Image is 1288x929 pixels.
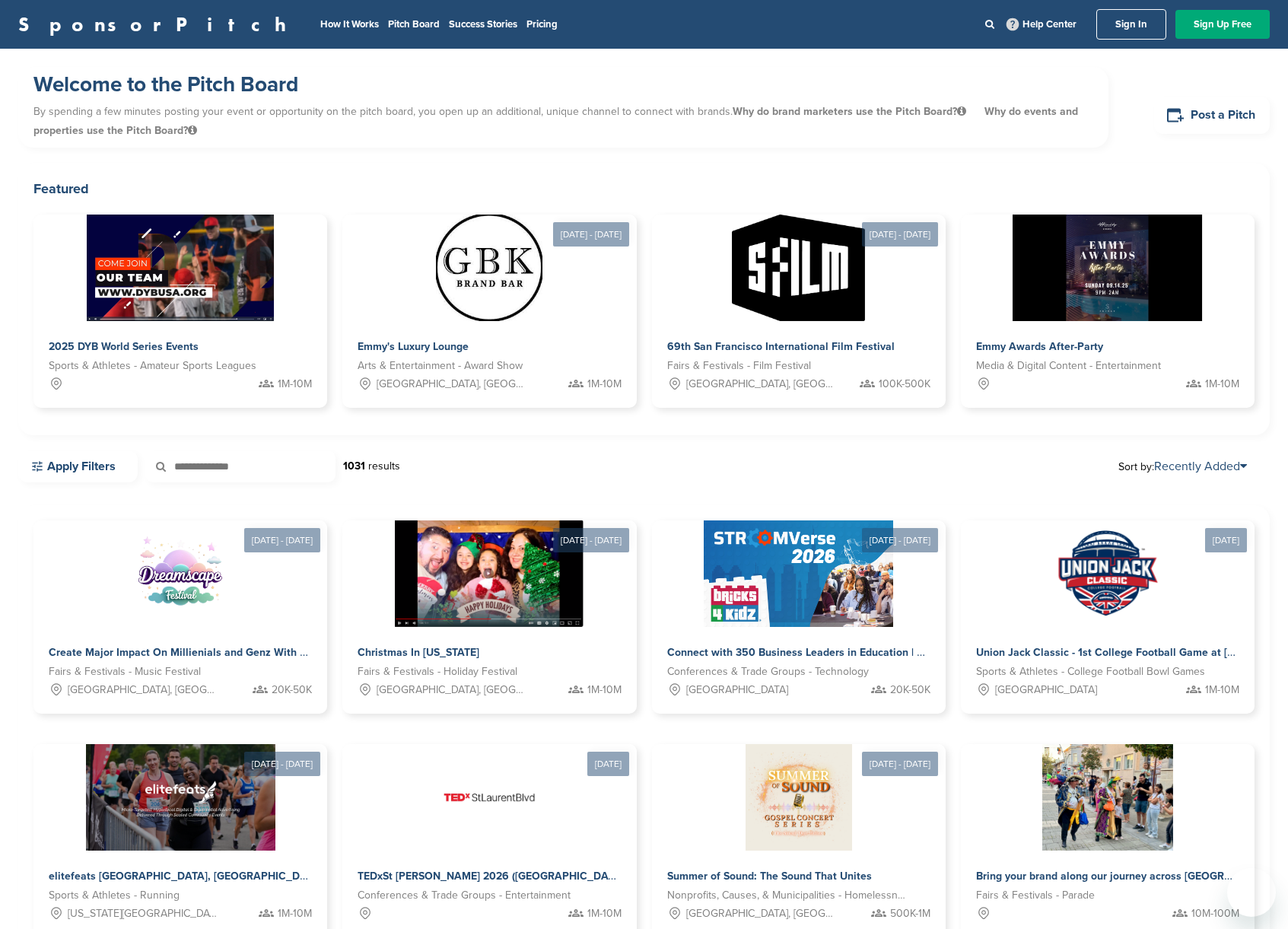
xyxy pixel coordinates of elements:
a: Recently Added [1154,459,1247,474]
span: Create Major Impact On Millienials and Genz With Dreamscape Music Festival [49,646,435,659]
span: 20K-50K [272,682,312,698]
span: Sports & Athletes - Amateur Sports Leagues [49,358,256,374]
a: Sponsorpitch & Emmy Awards After-Party Media & Digital Content - Entertainment 1M-10M [961,215,1255,408]
span: [GEOGRAPHIC_DATA] [686,682,788,698]
a: Pitch Board [388,18,440,30]
a: Help Center [1003,15,1080,33]
div: [DATE] [1205,528,1247,552]
span: 1M-10M [278,376,312,393]
iframe: Button to launch messaging window [1227,868,1276,917]
p: By spending a few minutes posting your event or opportunity on the pitch board, you open up an ad... [33,98,1093,144]
div: [DATE] - [DATE] [553,222,629,247]
a: [DATE] - [DATE] Sponsorpitch & 69th San Francisco International Film Festival Fairs & Festivals -... [652,190,946,408]
h2: Featured [33,178,1255,199]
img: Sponsorpitch & [86,744,275,851]
img: Sponsorpitch & [395,520,585,627]
span: [GEOGRAPHIC_DATA], [GEOGRAPHIC_DATA] [377,682,529,698]
span: 1M-10M [587,682,622,698]
span: Fairs & Festivals - Holiday Festival [358,663,517,680]
span: elitefeats [GEOGRAPHIC_DATA], [GEOGRAPHIC_DATA] and Northeast Events [49,870,431,883]
img: Sponsorpitch & [436,744,542,851]
div: [DATE] - [DATE] [244,752,320,776]
span: Sort by: [1118,460,1247,472]
a: [DATE] Sponsorpitch & Union Jack Classic - 1st College Football Game at [GEOGRAPHIC_DATA] Sports ... [961,496,1255,714]
span: [US_STATE][GEOGRAPHIC_DATA], [GEOGRAPHIC_DATA] [68,905,220,922]
img: Sponsorpitch & [746,744,852,851]
div: [DATE] - [DATE] [862,222,938,247]
strong: 1031 [343,460,365,472]
div: [DATE] - [DATE] [553,528,629,552]
img: Sponsorpitch & [704,520,893,627]
span: Fairs & Festivals - Film Festival [667,358,811,374]
a: Apply Filters [18,450,138,482]
span: Emmy Awards After-Party [976,340,1103,353]
span: TEDxSt [PERSON_NAME] 2026 ([GEOGRAPHIC_DATA], [GEOGRAPHIC_DATA]) – Let’s Create Something Inspiring [358,870,915,883]
span: Christmas In [US_STATE] [358,646,479,659]
a: SponsorPitch [18,14,296,34]
div: [DATE] - [DATE] [244,528,320,552]
span: Emmy's Luxury Lounge [358,340,469,353]
a: Sign In [1096,9,1166,40]
span: 2025 DYB World Series Events [49,340,199,353]
span: Arts & Entertainment - Award Show [358,358,523,374]
span: [GEOGRAPHIC_DATA], [GEOGRAPHIC_DATA] [68,682,220,698]
a: Sign Up Free [1175,10,1270,39]
span: results [368,460,400,472]
a: [DATE] - [DATE] Sponsorpitch & Connect with 350 Business Leaders in Education | StroomVerse 2026 ... [652,496,946,714]
span: Why do brand marketers use the Pitch Board? [733,105,969,118]
a: [DATE] - [DATE] Sponsorpitch & Christmas In [US_STATE] Fairs & Festivals - Holiday Festival [GEOG... [342,496,636,714]
span: 100K-500K [879,376,930,393]
span: [GEOGRAPHIC_DATA], [GEOGRAPHIC_DATA] [686,376,838,393]
a: Sponsorpitch & 2025 DYB World Series Events Sports & Athletes - Amateur Sports Leagues 1M-10M [33,215,327,408]
span: 1M-10M [587,376,622,393]
span: 1M-10M [1205,376,1239,393]
span: Nonprofits, Causes, & Municipalities - Homelessness [667,887,908,904]
div: [DATE] - [DATE] [862,752,938,776]
img: Sponsorpitch & [1042,744,1173,851]
img: Sponsorpitch & [1013,215,1202,321]
img: Sponsorpitch & [732,215,865,321]
a: Post a Pitch [1154,97,1270,134]
img: Sponsorpitch & [127,520,234,627]
div: [DATE] - [DATE] [862,528,938,552]
span: Media & Digital Content - Entertainment [976,358,1161,374]
span: [GEOGRAPHIC_DATA], [GEOGRAPHIC_DATA] [377,376,529,393]
span: [GEOGRAPHIC_DATA], [GEOGRAPHIC_DATA] [686,905,838,922]
a: [DATE] - [DATE] Sponsorpitch & Emmy's Luxury Lounge Arts & Entertainment - Award Show [GEOGRAPHIC... [342,190,636,408]
a: Pricing [526,18,558,30]
h1: Welcome to the Pitch Board [33,71,1093,98]
span: 10M-100M [1191,905,1239,922]
span: Sports & Athletes - Running [49,887,180,904]
span: 1M-10M [1205,682,1239,698]
span: Summer of Sound: The Sound That Unites [667,870,872,883]
span: Connect with 350 Business Leaders in Education | StroomVerse 2026 [667,646,1008,659]
span: 1M-10M [587,905,622,922]
span: 20K-50K [890,682,930,698]
span: [GEOGRAPHIC_DATA] [995,682,1097,698]
img: Sponsorpitch & [1054,520,1161,627]
span: 500K-1M [890,905,930,922]
span: Fairs & Festivals - Parade [976,887,1095,904]
a: [DATE] - [DATE] Sponsorpitch & Create Major Impact On Millienials and Genz With Dreamscape Music ... [33,496,327,714]
img: Sponsorpitch & [87,215,275,321]
span: Conferences & Trade Groups - Entertainment [358,887,571,904]
span: 1M-10M [278,905,312,922]
a: How It Works [320,18,379,30]
img: Sponsorpitch & [436,215,542,321]
a: Success Stories [449,18,517,30]
span: 69th San Francisco International Film Festival [667,340,895,353]
span: Sports & Athletes - College Football Bowl Games [976,663,1205,680]
span: Conferences & Trade Groups - Technology [667,663,869,680]
div: [DATE] [587,752,629,776]
span: Fairs & Festivals - Music Festival [49,663,201,680]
